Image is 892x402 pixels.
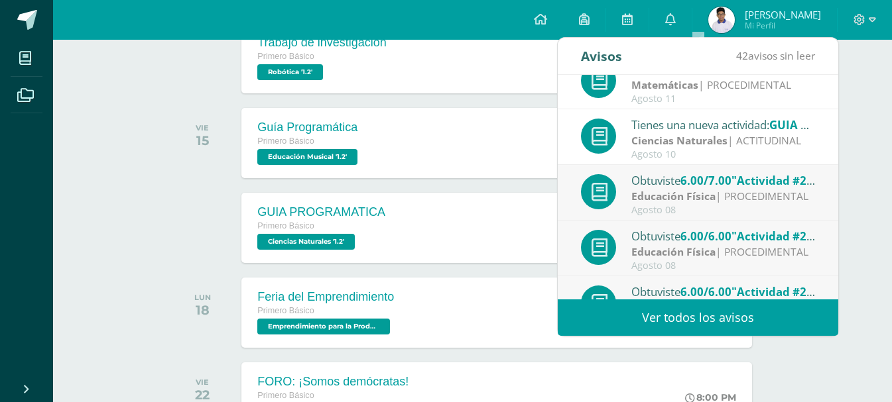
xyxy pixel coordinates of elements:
[708,7,735,33] img: c9d05fe0526a1c9507232ac34499403a.png
[631,227,816,244] div: Obtuviste en
[257,319,390,334] span: Emprendimiento para la Productividad '1.2'
[194,293,211,302] div: LUN
[257,234,355,250] span: Ciencias Naturales '1.2'
[680,173,732,188] span: 6.00/7.00
[195,377,210,387] div: VIE
[631,116,816,133] div: Tienes una nueva actividad:
[631,205,816,216] div: Agosto 08
[558,299,838,336] a: Ver todos los avisos
[631,189,816,204] div: | PROCEDIMENTAL
[257,290,394,304] div: Feria del Emprendimiento
[769,117,891,132] span: GUIA PROGRAMATICA
[257,52,314,61] span: Primero Básico
[745,20,821,31] span: Mi Perfil
[736,48,748,63] span: 42
[732,284,815,299] span: "Actividad #2"
[680,228,732,244] span: 6.00/6.00
[257,121,361,134] div: Guía Programática
[631,283,816,300] div: Obtuviste en
[745,8,821,21] span: [PERSON_NAME]
[631,244,816,260] div: | PROCEDIMENTAL
[257,64,323,80] span: Robótica '1.2'
[257,375,409,389] div: FORO: ¡Somos demócratas!
[196,123,209,132] div: VIE
[257,205,385,219] div: GUIA PROGRAMATICA
[631,133,728,148] strong: Ciencias Naturales
[631,189,716,203] strong: Educación Física
[732,173,815,188] span: "Actividad #2"
[631,244,716,259] strong: Educación Física
[257,136,314,146] span: Primero Básico
[736,48,815,63] span: avisos sin leer
[631,93,816,105] div: Agosto 11
[194,302,211,318] div: 18
[732,228,815,244] span: "Actividad #2"
[257,306,314,315] span: Primero Básico
[680,284,732,299] span: 6.00/6.00
[631,133,816,148] div: | ACTITUDINAL
[257,36,386,50] div: Trabajo de investigación
[257,149,357,165] span: Educación Musical '1.2'
[257,221,314,230] span: Primero Básico
[257,391,314,400] span: Primero Básico
[631,260,816,272] div: Agosto 08
[631,77,816,93] div: | PROCEDIMENTAL
[581,38,622,74] div: Avisos
[631,77,698,92] strong: Matemáticas
[631,172,816,189] div: Obtuviste en
[631,149,816,160] div: Agosto 10
[196,132,209,148] div: 15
